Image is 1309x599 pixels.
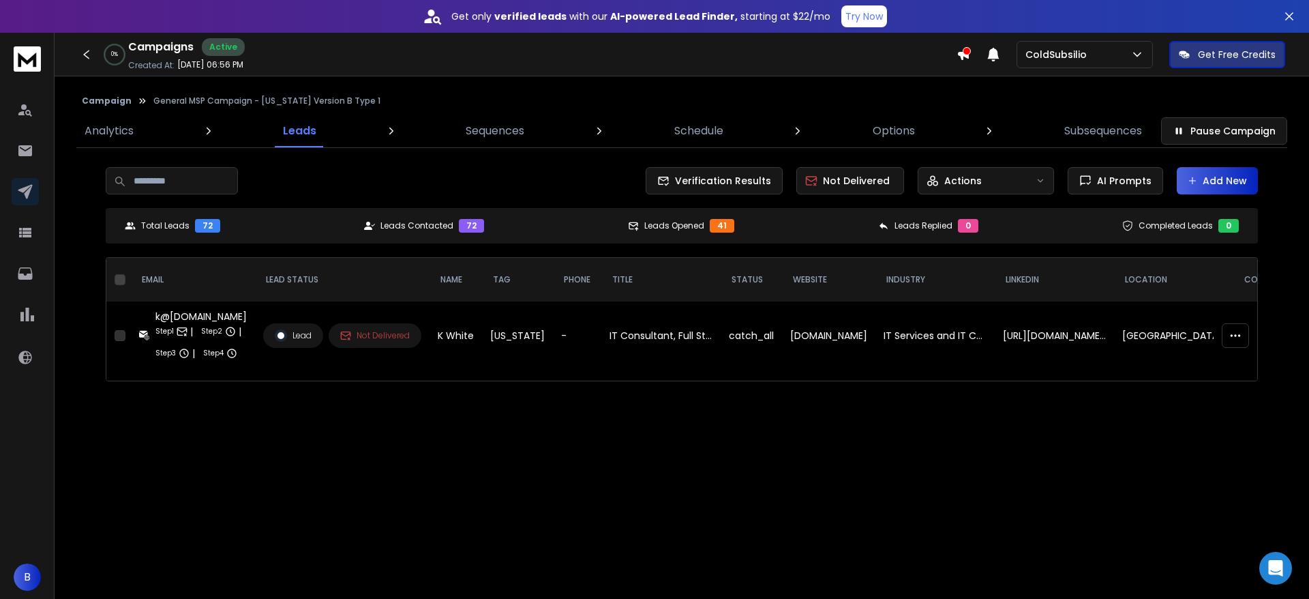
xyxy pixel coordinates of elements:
th: status [721,258,782,302]
td: [US_STATE] [482,302,553,370]
td: [DOMAIN_NAME] [782,302,875,370]
p: | [192,347,195,360]
td: IT Consultant, Full Stack Developer [601,302,721,370]
a: Leads [275,115,325,147]
p: [DATE] 06:56 PM [177,59,243,70]
a: Schedule [666,115,732,147]
th: EMAIL [131,258,255,302]
th: LinkedIn [995,258,1114,302]
p: General MSP Campaign - [US_STATE] Version B Type 1 [153,96,380,106]
div: 0 [958,219,978,233]
p: Step 4 [203,347,224,360]
p: Completed Leads [1139,220,1213,231]
a: Options [864,115,923,147]
p: | [190,325,193,338]
button: B [14,564,41,591]
p: Get Free Credits [1198,48,1276,61]
div: 72 [195,219,220,233]
div: 41 [710,219,734,233]
th: NAME [430,258,482,302]
button: Try Now [841,5,887,27]
p: | [239,325,241,338]
strong: verified leads [494,10,567,23]
td: catch_all [721,302,782,370]
span: Verification Results [669,174,771,188]
p: Not Delivered [823,174,890,188]
th: industry [875,258,995,302]
p: Total Leads [141,220,190,231]
button: Get Free Credits [1169,41,1285,68]
img: logo [14,46,41,72]
th: location [1114,258,1233,302]
button: Verification Results [646,167,783,194]
p: Analytics [85,123,134,139]
p: Get only with our starting at $22/mo [451,10,830,23]
td: K White [430,302,482,370]
p: Leads [283,123,316,139]
p: Sequences [466,123,524,139]
p: Try Now [845,10,883,23]
p: Leads Contacted [380,220,453,231]
td: [URL][DOMAIN_NAME][PERSON_NAME] [995,302,1114,370]
td: - [553,302,601,370]
p: Actions [944,174,982,188]
div: Active [202,38,245,56]
th: title [601,258,721,302]
th: Tag [482,258,553,302]
p: Subsequences [1064,123,1142,139]
p: Options [873,123,915,139]
a: Sequences [457,115,532,147]
p: Schedule [674,123,723,139]
div: Lead [275,330,312,342]
p: Step 1 [155,325,174,338]
p: Created At: [128,60,175,71]
div: Open Intercom Messenger [1259,552,1292,585]
div: Not Delivered [340,330,410,341]
p: Step 3 [155,347,176,360]
th: Phone [553,258,601,302]
th: LEAD STATUS [255,258,430,302]
div: k@[DOMAIN_NAME] [155,310,247,323]
span: AI Prompts [1092,174,1152,188]
th: website [782,258,875,302]
p: ColdSubsilio [1025,48,1092,61]
button: AI Prompts [1068,167,1163,194]
p: Leads Replied [894,220,952,231]
a: Subsequences [1056,115,1150,147]
td: IT Services and IT Consulting [875,302,995,370]
button: Campaign [82,96,132,106]
div: 72 [459,219,484,233]
td: [GEOGRAPHIC_DATA], [US_STATE] [1114,302,1233,370]
p: Leads Opened [644,220,704,231]
button: Add New [1177,167,1258,194]
p: 0 % [111,50,118,59]
p: Step 2 [201,325,222,338]
button: Pause Campaign [1161,117,1287,145]
div: 0 [1218,219,1239,233]
h1: Campaigns [128,39,194,55]
a: Analytics [76,115,142,147]
strong: AI-powered Lead Finder, [610,10,738,23]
